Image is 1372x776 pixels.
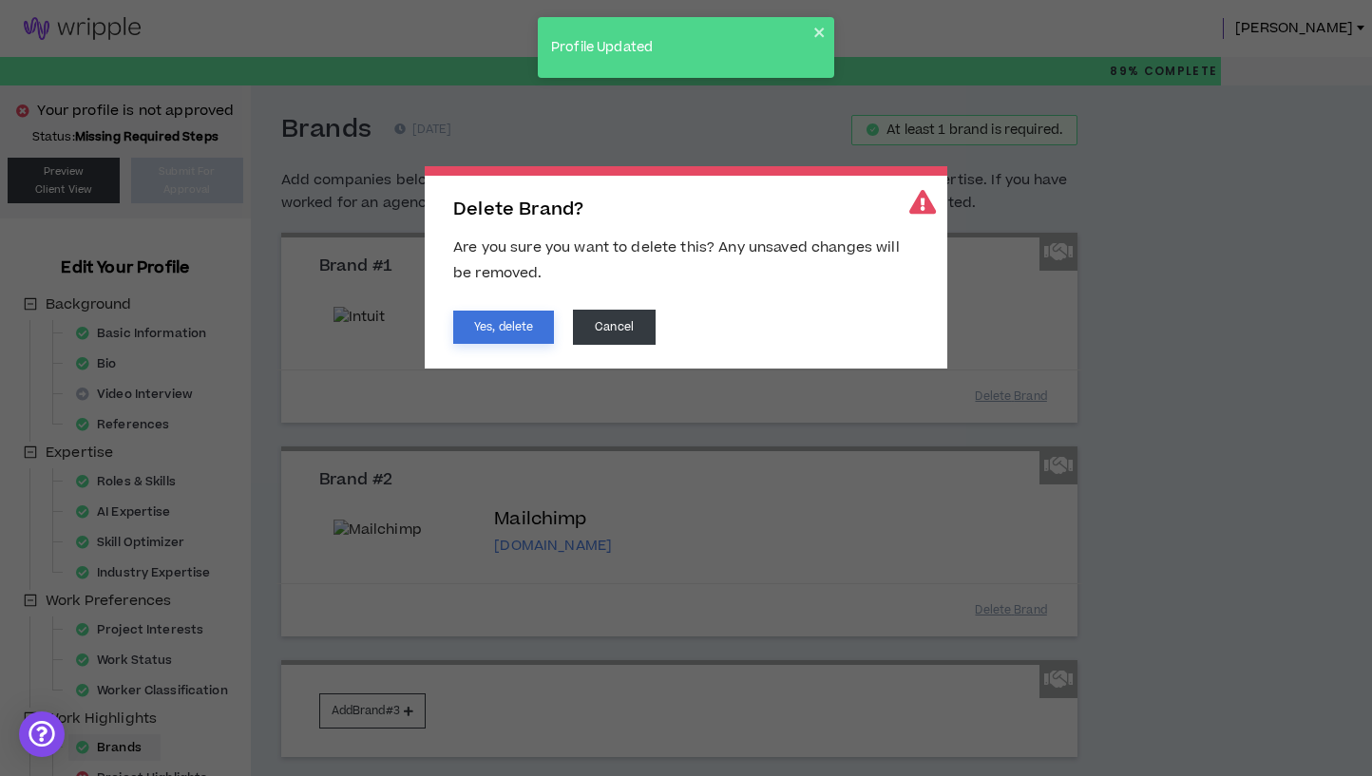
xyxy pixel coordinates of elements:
[573,310,656,345] button: Cancel
[453,199,919,220] h2: Delete Brand?
[19,711,65,757] div: Open Intercom Messenger
[453,237,900,283] span: Are you sure you want to delete this? Any unsaved changes will be removed.
[453,311,554,344] button: Yes, delete
[813,25,827,40] button: close
[545,32,813,64] div: Profile Updated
